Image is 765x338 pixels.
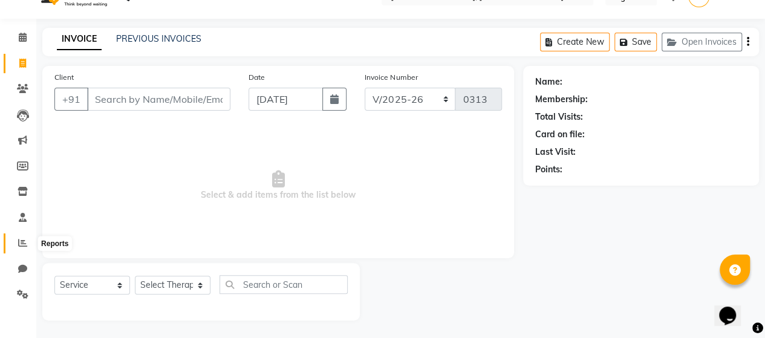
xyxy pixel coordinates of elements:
[87,88,230,111] input: Search by Name/Mobile/Email/Code
[535,76,562,88] div: Name:
[54,125,502,246] span: Select & add items from the list below
[535,146,576,158] div: Last Visit:
[540,33,610,51] button: Create New
[614,33,657,51] button: Save
[220,275,348,294] input: Search or Scan
[38,236,71,251] div: Reports
[714,290,753,326] iframe: chat widget
[365,72,417,83] label: Invoice Number
[535,111,583,123] div: Total Visits:
[54,72,74,83] label: Client
[54,88,88,111] button: +91
[535,93,588,106] div: Membership:
[662,33,742,51] button: Open Invoices
[535,163,562,176] div: Points:
[535,128,585,141] div: Card on file:
[116,33,201,44] a: PREVIOUS INVOICES
[57,28,102,50] a: INVOICE
[249,72,265,83] label: Date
